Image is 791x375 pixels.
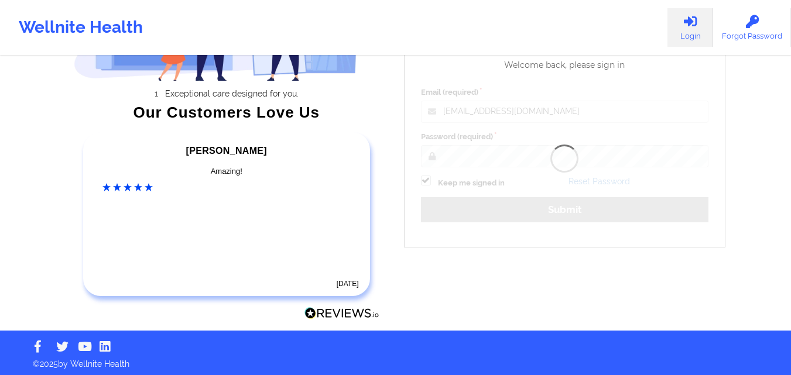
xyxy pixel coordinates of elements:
li: Exceptional care designed for you. [84,89,379,98]
a: Forgot Password [713,8,791,47]
div: Welcome back, please sign in [413,60,717,70]
time: [DATE] [337,280,359,288]
img: Reviews.io Logo [304,307,379,319]
a: Reviews.io Logo [304,307,379,322]
p: © 2025 by Wellnite Health [25,350,766,370]
span: [PERSON_NAME] [186,146,267,156]
div: Our Customers Love Us [74,106,379,118]
div: Amazing! [102,166,351,177]
a: Login [667,8,713,47]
